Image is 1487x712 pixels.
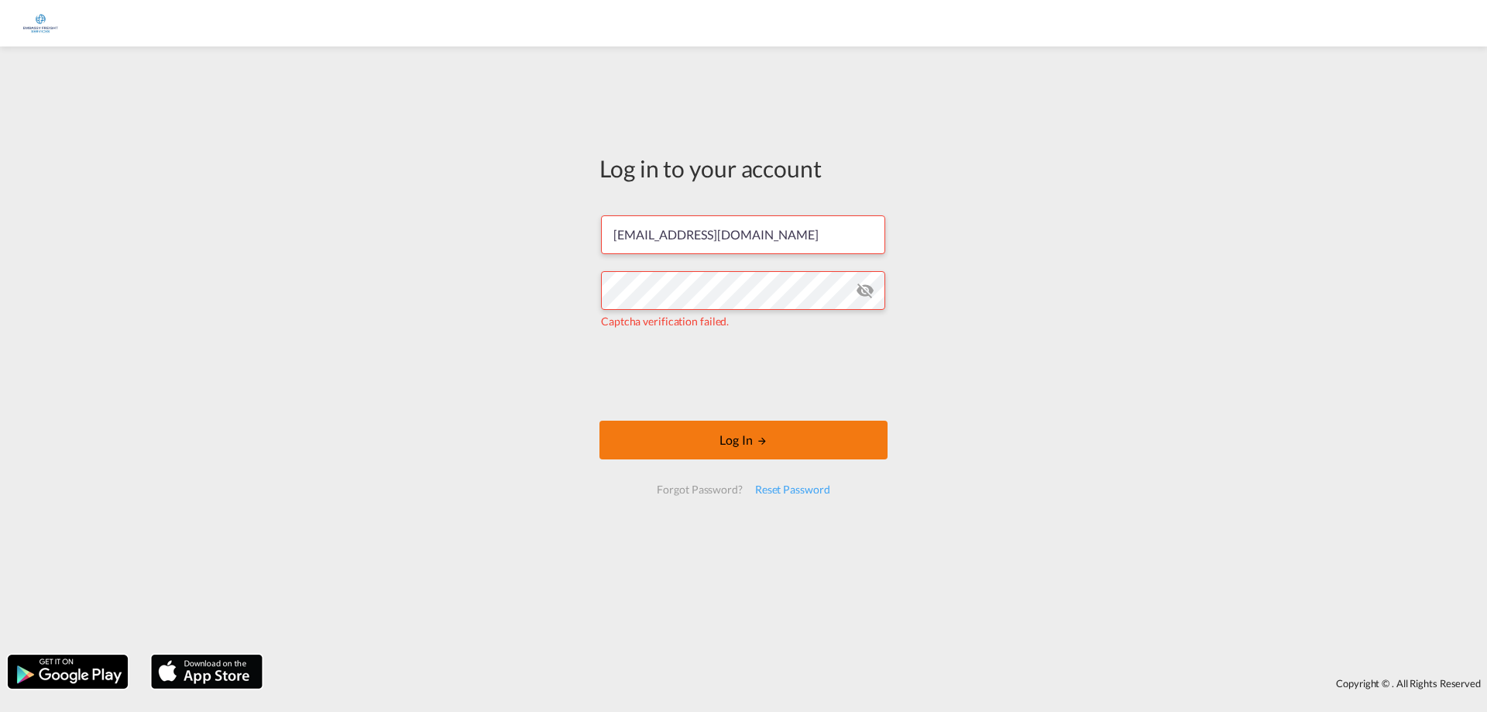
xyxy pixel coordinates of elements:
[149,653,264,690] img: apple.png
[856,281,874,300] md-icon: icon-eye-off
[626,345,861,405] iframe: reCAPTCHA
[601,215,885,254] input: Enter email/phone number
[601,315,729,328] span: Captcha verification failed.
[6,653,129,690] img: google.png
[599,421,888,459] button: LOGIN
[749,476,836,504] div: Reset Password
[23,6,58,41] img: e1326340b7c511ef854e8d6a806141ad.jpg
[599,152,888,184] div: Log in to your account
[651,476,748,504] div: Forgot Password?
[270,670,1487,697] div: Copyright © . All Rights Reserved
